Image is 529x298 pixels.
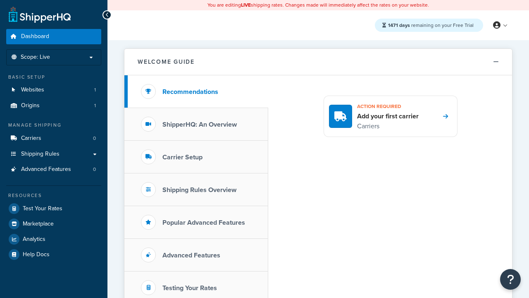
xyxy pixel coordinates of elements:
[162,88,218,96] h3: Recommendations
[162,284,217,292] h3: Testing Your Rates
[94,87,96,94] span: 1
[162,252,220,259] h3: Advanced Features
[93,135,96,142] span: 0
[93,166,96,173] span: 0
[23,221,54,228] span: Marketplace
[162,121,237,128] h3: ShipperHQ: An Overview
[6,98,101,113] li: Origins
[124,49,512,75] button: Welcome Guide
[21,54,50,61] span: Scope: Live
[6,82,101,98] a: Websites1
[21,102,40,109] span: Origins
[94,102,96,109] span: 1
[6,147,101,162] a: Shipping Rules
[357,121,419,132] p: Carriers
[6,232,101,247] a: Analytics
[162,219,245,226] h3: Popular Advanced Features
[23,236,45,243] span: Analytics
[6,192,101,199] div: Resources
[357,112,419,121] h4: Add your first carrier
[6,247,101,262] a: Help Docs
[6,216,101,231] a: Marketplace
[23,205,62,212] span: Test Your Rates
[6,29,101,44] a: Dashboard
[21,166,71,173] span: Advanced Features
[6,131,101,146] li: Carriers
[21,87,44,94] span: Websites
[6,82,101,98] li: Websites
[357,101,419,112] h3: Action required
[6,201,101,216] a: Test Your Rates
[6,131,101,146] a: Carriers0
[241,1,251,9] b: LIVE
[21,135,41,142] span: Carriers
[6,162,101,177] a: Advanced Features0
[6,74,101,81] div: Basic Setup
[6,98,101,113] a: Origins1
[21,151,60,158] span: Shipping Rules
[6,122,101,129] div: Manage Shipping
[21,33,49,40] span: Dashboard
[162,186,236,194] h3: Shipping Rules Overview
[138,59,195,65] h2: Welcome Guide
[388,22,474,29] span: remaining on your Free Trial
[162,154,203,161] h3: Carrier Setup
[6,162,101,177] li: Advanced Features
[388,22,410,29] strong: 1471 days
[500,269,521,290] button: Open Resource Center
[23,251,50,258] span: Help Docs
